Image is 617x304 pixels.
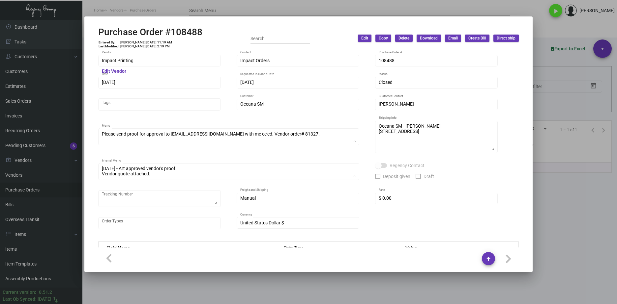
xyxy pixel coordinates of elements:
[99,242,277,253] th: Field Name
[379,36,388,41] span: Copy
[497,36,515,41] span: Direct ship
[358,35,371,42] button: Edit
[361,36,368,41] span: Edit
[98,40,120,44] td: Entered By:
[379,80,393,85] span: Closed
[395,35,413,42] button: Delete
[383,172,410,180] span: Deposit given
[39,289,52,296] div: 0.51.2
[240,195,256,201] span: Manual
[398,36,409,41] span: Delete
[120,44,172,48] td: [PERSON_NAME] [DATE] 2:19 PM
[468,36,486,41] span: Create Bill
[448,36,458,41] span: Email
[493,35,519,42] button: Direct ship
[102,69,126,74] mat-hint: Edit Vendor
[390,162,425,169] span: Regency Contact
[277,242,399,253] th: Data Type
[420,36,438,41] span: Download
[417,35,441,42] button: Download
[3,296,51,303] div: Last Qb Synced: [DATE]
[98,44,120,48] td: Last Modified:
[445,35,461,42] button: Email
[465,35,489,42] button: Create Bill
[98,27,202,38] h2: Purchase Order #108488
[375,35,391,42] button: Copy
[120,40,172,44] td: [PERSON_NAME] [DATE] 11:19 AM
[424,172,434,180] span: Draft
[3,289,36,296] div: Current version:
[399,242,518,253] th: Value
